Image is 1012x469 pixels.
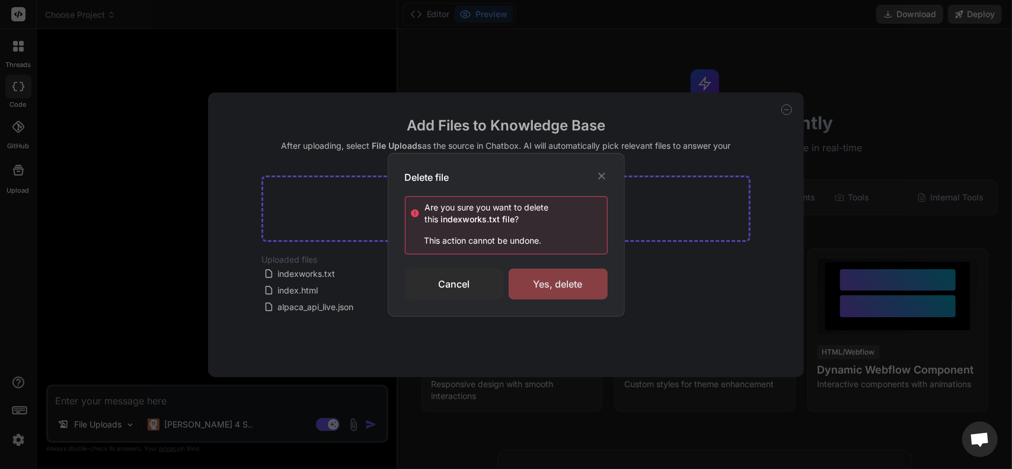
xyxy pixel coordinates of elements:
div: Cancel [405,269,504,299]
span: indexworks.txt file [438,214,515,224]
a: Open chat [962,422,998,457]
div: Yes, delete [509,269,608,299]
p: This action cannot be undone. [410,235,607,247]
div: Are you sure you want to delete this ? [424,202,606,225]
h3: Delete file [405,170,449,184]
